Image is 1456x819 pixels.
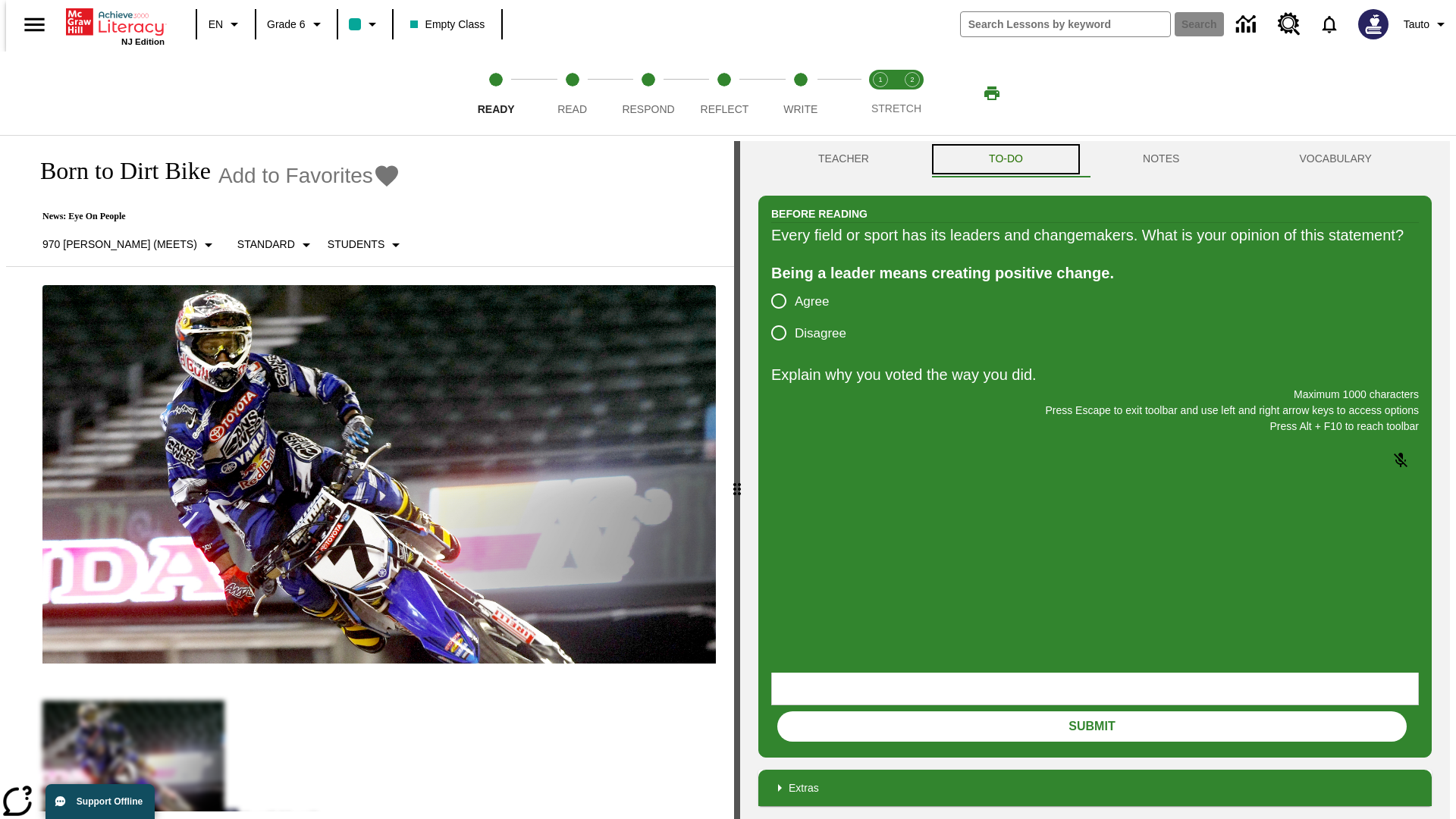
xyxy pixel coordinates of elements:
[24,157,211,185] h1: Born to Dirt Bike
[758,141,1432,177] div: Instructional Panel Tabs
[121,37,165,46] span: NJ Edition
[77,796,143,807] span: Support Offline
[1404,17,1429,33] span: Tauto
[6,141,734,811] div: reading
[231,231,322,259] button: Scaffolds, Standard
[1239,141,1432,177] button: VOCABULARY
[757,52,845,135] button: Write step 5 of 5
[202,11,250,38] button: Language: EN, Select a language
[528,52,616,135] button: Read step 2 of 5
[771,387,1419,403] p: Maximum 1000 characters
[795,292,829,312] span: Agree
[878,76,882,83] text: 1
[1382,442,1419,479] button: Click to activate and allow voice recognition
[267,17,306,33] span: Grade 6
[910,76,914,83] text: 2
[871,102,921,115] span: STRETCH
[680,52,768,135] button: Reflect step 4 of 5
[771,419,1419,435] p: Press Alt + F10 to reach toolbar
[771,223,1419,247] div: Every field or sport has its leaders and changemakers. What is your opinion of this statement?
[1227,4,1269,45] a: Data Center
[789,780,819,796] p: Extras
[771,403,1419,419] p: Press Escape to exit toolbar and use left and right arrow keys to access options
[1398,11,1456,38] button: Profile/Settings
[740,141,1450,819] div: activity
[12,2,57,47] button: Open side menu
[795,324,846,344] span: Disagree
[777,711,1407,742] button: Submit
[452,52,540,135] button: Ready step 1 of 5
[36,231,224,259] button: Select Lexile, 970 Lexile (Meets)
[1349,5,1398,44] button: Select a new avatar
[771,261,1419,285] div: Being a leader means creating positive change.
[929,141,1083,177] button: TO-DO
[1083,141,1239,177] button: NOTES
[410,17,485,33] span: Empty Class
[1310,5,1349,44] a: Notifications
[758,770,1432,806] div: Extras
[237,237,295,253] p: Standard
[478,103,515,115] span: Ready
[758,141,929,177] button: Teacher
[45,784,155,819] button: Support Offline
[6,12,221,26] body: Explain why you voted the way you did. Maximum 1000 characters Press Alt + F10 to reach toolbar P...
[622,103,674,115] span: Respond
[343,11,388,38] button: Class color is teal. Change class color
[604,52,692,135] button: Respond step 3 of 5
[322,231,411,259] button: Select Student
[218,162,400,189] button: Add to Favorites - Born to Dirt Bike
[66,5,165,46] div: Home
[24,211,411,222] p: News: Eye On People
[858,52,902,135] button: Stretch Read step 1 of 2
[557,103,587,115] span: Read
[961,12,1170,36] input: search field
[701,103,749,115] span: Reflect
[771,362,1419,387] p: Explain why you voted the way you did.
[261,11,332,38] button: Grade: Grade 6, Select a grade
[890,52,934,135] button: Stretch Respond step 2 of 2
[42,237,197,253] p: 970 [PERSON_NAME] (Meets)
[209,17,223,33] span: EN
[42,285,716,664] img: Motocross racer James Stewart flies through the air on his dirt bike.
[968,80,1016,107] button: Print
[1358,9,1389,39] img: Avatar
[771,285,858,349] div: poll
[783,103,817,115] span: Write
[328,237,384,253] p: Students
[771,206,868,222] h2: Before Reading
[734,141,740,819] div: Press Enter or Spacebar and then press right and left arrow keys to move the slider
[1269,4,1310,45] a: Resource Center, Will open in new tab
[218,164,373,188] span: Add to Favorites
